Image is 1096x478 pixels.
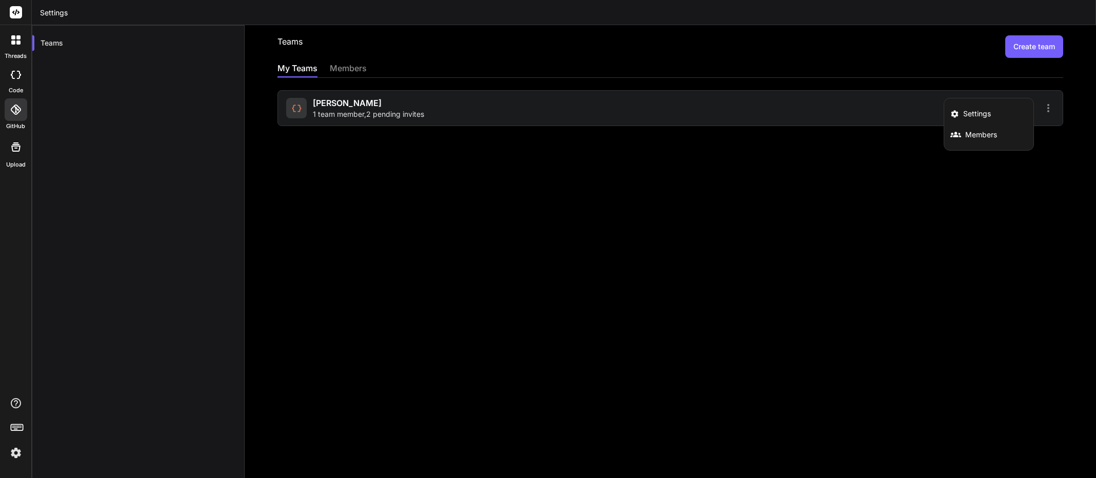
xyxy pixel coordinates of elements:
label: threads [5,52,27,60]
img: settings [7,444,25,462]
span: Settings [963,109,991,119]
span: Members [965,130,997,140]
label: GitHub [6,122,25,131]
label: code [9,86,23,95]
label: Upload [6,160,26,169]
